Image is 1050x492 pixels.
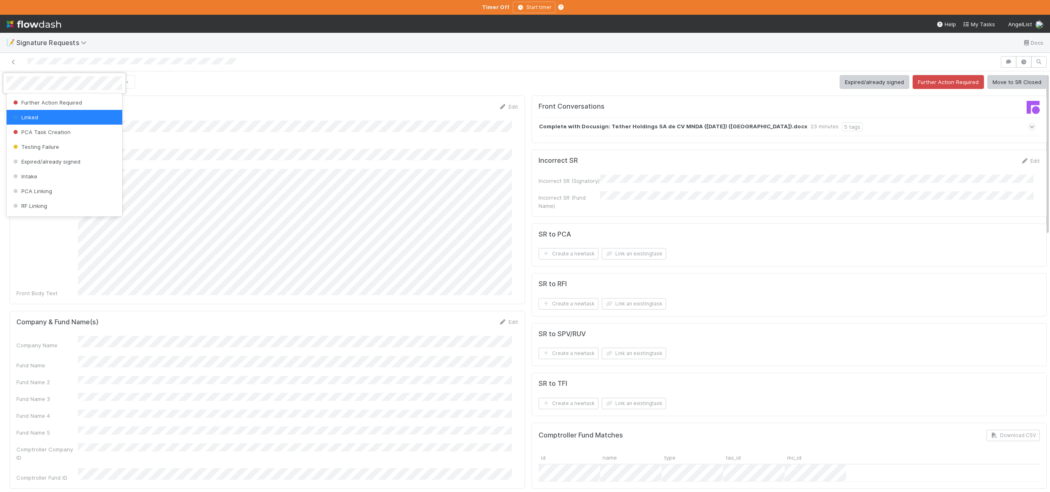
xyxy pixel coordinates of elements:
[11,188,52,194] span: PCA Linking
[11,99,82,106] span: Further Action Required
[11,114,38,121] span: Linked
[11,158,80,165] span: Expired/already signed
[11,129,71,135] span: PCA Task Creation
[11,143,59,150] span: Testing Failure
[11,173,37,180] span: Intake
[11,203,47,209] span: RF Linking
